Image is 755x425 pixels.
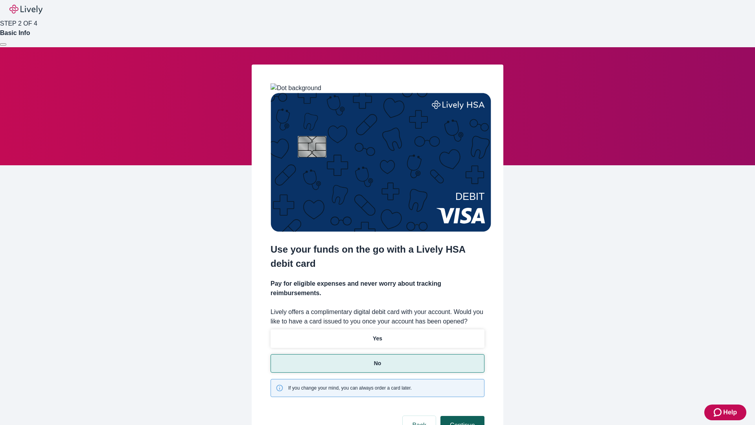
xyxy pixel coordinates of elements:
span: Help [723,408,737,417]
img: Dot background [271,83,321,93]
span: If you change your mind, you can always order a card later. [288,384,412,392]
button: Yes [271,329,484,348]
img: Lively [9,5,42,14]
button: No [271,354,484,373]
button: Zendesk support iconHelp [704,405,746,420]
img: Debit card [271,93,491,232]
p: Yes [373,334,382,343]
svg: Zendesk support icon [714,408,723,417]
h4: Pay for eligible expenses and never worry about tracking reimbursements. [271,279,484,298]
p: No [374,359,381,368]
h2: Use your funds on the go with a Lively HSA debit card [271,242,484,271]
label: Lively offers a complimentary digital debit card with your account. Would you like to have a card... [271,307,484,326]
